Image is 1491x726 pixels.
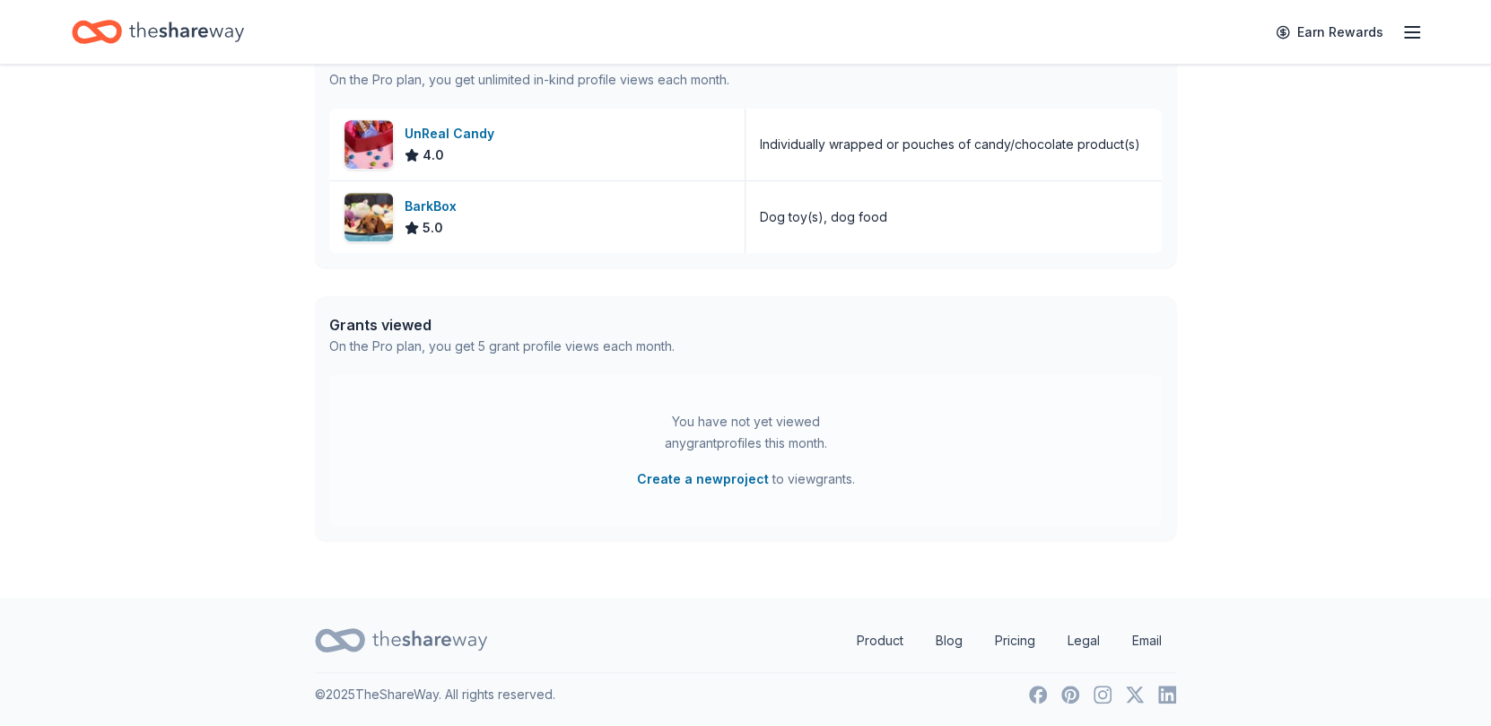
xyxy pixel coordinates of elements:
[405,196,464,217] div: BarkBox
[921,623,977,659] a: Blog
[423,217,443,239] span: 5.0
[72,11,244,53] a: Home
[1118,623,1176,659] a: Email
[842,623,918,659] a: Product
[344,120,393,169] img: Image for UnReal Candy
[329,336,675,357] div: On the Pro plan, you get 5 grant profile views each month.
[329,314,675,336] div: Grants viewed
[423,144,444,166] span: 4.0
[329,69,729,91] div: On the Pro plan, you get unlimited in-kind profile views each month.
[842,623,1176,659] nav: quick links
[760,206,887,228] div: Dog toy(s), dog food
[315,684,555,705] p: © 2025 TheShareWay. All rights reserved.
[760,134,1140,155] div: Individually wrapped or pouches of candy/chocolate product(s)
[1053,623,1114,659] a: Legal
[981,623,1050,659] a: Pricing
[405,123,501,144] div: UnReal Candy
[633,411,858,454] div: You have not yet viewed any grant profiles this month.
[344,193,393,241] img: Image for BarkBox
[637,468,769,490] button: Create a newproject
[1265,16,1394,48] a: Earn Rewards
[637,468,855,490] span: to view grants .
